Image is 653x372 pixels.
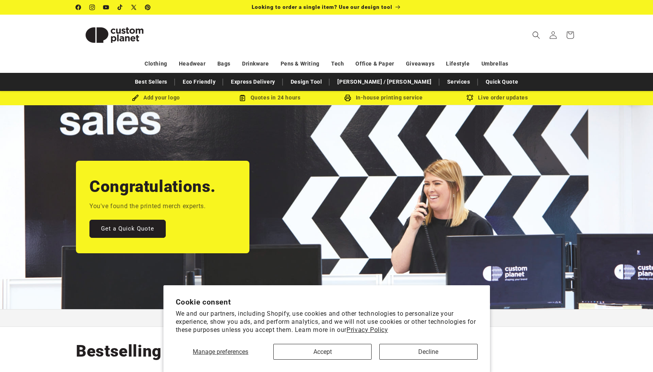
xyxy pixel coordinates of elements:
[406,57,434,71] a: Giveaways
[131,75,171,89] a: Best Sellers
[528,27,545,44] summary: Search
[481,57,508,71] a: Umbrellas
[179,75,219,89] a: Eco Friendly
[446,57,470,71] a: Lifestyle
[344,94,351,101] img: In-house printing
[379,344,478,360] button: Decline
[99,93,213,103] div: Add your logo
[482,75,522,89] a: Quick Quote
[179,57,206,71] a: Headwear
[227,75,279,89] a: Express Delivery
[355,57,394,71] a: Office & Paper
[331,57,344,71] a: Tech
[193,348,248,355] span: Manage preferences
[89,201,205,212] p: You've found the printed merch experts.
[76,18,153,52] img: Custom Planet
[614,335,653,372] iframe: Chat Widget
[176,344,266,360] button: Manage preferences
[333,75,435,89] a: [PERSON_NAME] / [PERSON_NAME]
[176,310,478,334] p: We and our partners, including Shopify, use cookies and other technologies to personalize your ex...
[440,93,554,103] div: Live order updates
[443,75,474,89] a: Services
[281,57,320,71] a: Pens & Writing
[347,326,388,333] a: Privacy Policy
[217,57,231,71] a: Bags
[242,57,269,71] a: Drinkware
[326,93,440,103] div: In-house printing service
[239,94,246,101] img: Order Updates Icon
[73,15,156,55] a: Custom Planet
[76,341,279,362] h2: Bestselling Printed Merch.
[466,94,473,101] img: Order updates
[89,176,216,197] h2: Congratulations.
[145,57,167,71] a: Clothing
[176,298,478,306] h2: Cookie consent
[287,75,326,89] a: Design Tool
[132,94,139,101] img: Brush Icon
[89,220,166,238] a: Get a Quick Quote
[252,4,392,10] span: Looking to order a single item? Use our design tool
[273,344,372,360] button: Accept
[213,93,326,103] div: Quotes in 24 hours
